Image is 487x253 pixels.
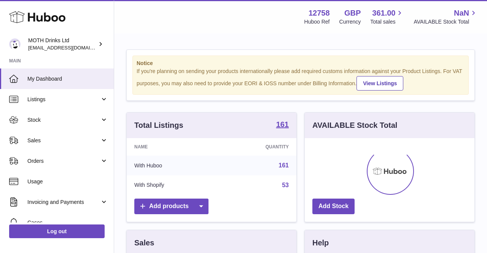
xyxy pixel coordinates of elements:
h3: Total Listings [134,120,183,130]
span: [EMAIL_ADDRESS][DOMAIN_NAME] [28,45,112,51]
a: 161 [279,162,289,169]
span: 361.00 [372,8,395,18]
span: NaN [454,8,469,18]
span: Stock [27,116,100,124]
td: With Shopify [127,175,218,195]
strong: GBP [344,8,361,18]
a: Add Stock [312,199,355,214]
span: My Dashboard [27,75,108,83]
a: 53 [282,182,289,188]
h3: Help [312,238,329,248]
div: Currency [339,18,361,25]
span: Sales [27,137,100,144]
a: 361.00 Total sales [370,8,404,25]
th: Name [127,138,218,156]
a: 161 [276,121,289,130]
h3: AVAILABLE Stock Total [312,120,397,130]
strong: 12758 [309,8,330,18]
img: orders@mothdrinks.com [9,38,21,50]
a: View Listings [356,76,403,91]
div: Huboo Ref [304,18,330,25]
h3: Sales [134,238,154,248]
div: MOTH Drinks Ltd [28,37,97,51]
span: Invoicing and Payments [27,199,100,206]
span: Total sales [370,18,404,25]
a: NaN AVAILABLE Stock Total [414,8,478,25]
span: Listings [27,96,100,103]
span: AVAILABLE Stock Total [414,18,478,25]
div: If you're planning on sending your products internationally please add required customs informati... [137,68,465,91]
span: Usage [27,178,108,185]
span: Cases [27,219,108,226]
span: Orders [27,158,100,165]
strong: 161 [276,121,289,128]
th: Quantity [218,138,296,156]
a: Log out [9,224,105,238]
td: With Huboo [127,156,218,175]
strong: Notice [137,60,465,67]
a: Add products [134,199,208,214]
